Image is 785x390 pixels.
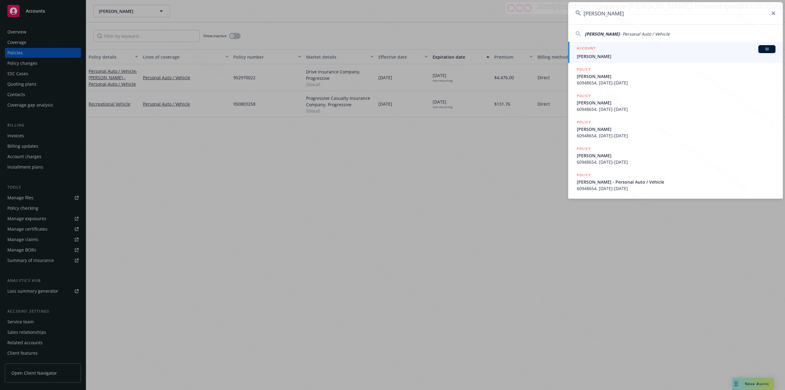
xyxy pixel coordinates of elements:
h5: POLICY [577,93,591,99]
input: Search... [568,2,783,24]
span: [PERSON_NAME] [577,99,775,106]
span: 60948654, [DATE]-[DATE] [577,185,775,192]
span: [PERSON_NAME] [577,152,775,159]
span: [PERSON_NAME] [577,126,775,132]
h5: ACCOUNT [577,45,595,53]
span: [PERSON_NAME] [585,31,620,37]
a: POLICY[PERSON_NAME]60948654, [DATE]-[DATE] [568,116,783,142]
a: POLICY[PERSON_NAME]60948654, [DATE]-[DATE] [568,63,783,89]
span: - Personal Auto / Vehicle [620,31,670,37]
h5: POLICY [577,172,591,178]
a: ACCOUNTBI[PERSON_NAME] [568,42,783,63]
h5: POLICY [577,146,591,152]
span: 60948654, [DATE]-[DATE] [577,80,775,86]
span: [PERSON_NAME] [577,73,775,80]
span: [PERSON_NAME] - Personal Auto / Vehicle [577,179,775,185]
span: 60948654, [DATE]-[DATE] [577,159,775,165]
a: POLICY[PERSON_NAME] - Personal Auto / Vehicle60948654, [DATE]-[DATE] [568,169,783,195]
span: 60948654, [DATE]-[DATE] [577,106,775,112]
span: 60948654, [DATE]-[DATE] [577,132,775,139]
a: POLICY[PERSON_NAME]60948654, [DATE]-[DATE] [568,142,783,169]
a: POLICY[PERSON_NAME]60948654, [DATE]-[DATE] [568,89,783,116]
h5: POLICY [577,66,591,72]
span: BI [761,46,773,52]
h5: POLICY [577,119,591,125]
span: [PERSON_NAME] [577,53,775,60]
